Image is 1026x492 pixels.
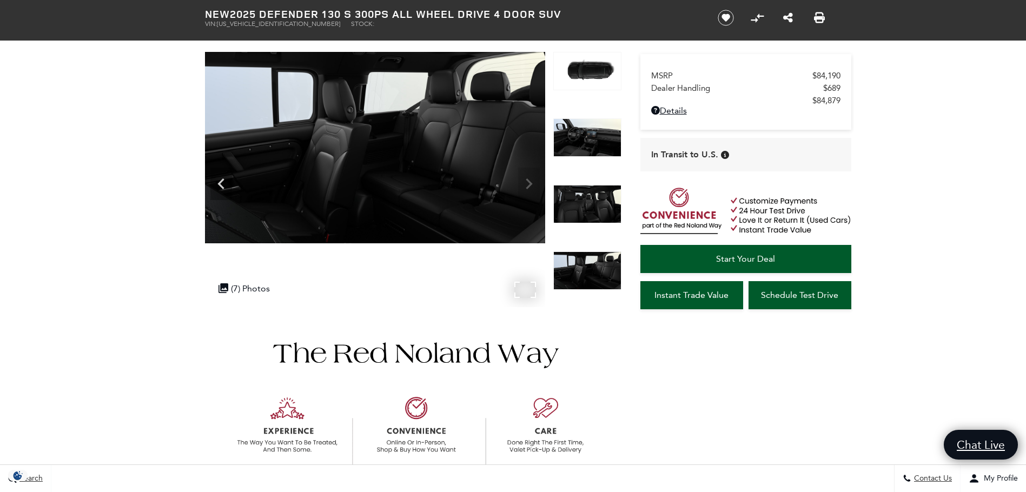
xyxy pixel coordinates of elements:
strong: New [205,6,230,21]
span: Chat Live [951,437,1010,452]
img: New 2025 Santorini Black LAND ROVER S 300PS image 4 [553,52,621,91]
img: New 2025 Santorini Black LAND ROVER S 300PS image 7 [205,52,545,243]
a: Schedule Test Drive [749,281,851,309]
span: Stock: [351,20,374,28]
section: Click to Open Cookie Consent Modal [5,470,30,481]
span: In Transit to U.S. [651,149,718,161]
img: New 2025 Santorini Black LAND ROVER S 300PS image 6 [553,185,621,224]
img: New 2025 Santorini Black LAND ROVER S 300PS image 5 [553,118,621,157]
span: VIN: [205,20,217,28]
span: $689 [823,83,840,93]
a: Details [651,105,840,116]
div: (7) Photos [213,278,275,299]
button: Open user profile menu [961,465,1026,492]
a: MSRP $84,190 [651,71,840,81]
span: Contact Us [911,474,952,483]
a: Chat Live [944,430,1018,460]
img: Opt-Out Icon [5,470,30,481]
a: Share this New 2025 Defender 130 S 300PS All Wheel Drive 4 Door SUV [783,11,793,24]
span: My Profile [979,474,1018,483]
a: Dealer Handling $689 [651,83,840,93]
img: New 2025 Santorini Black LAND ROVER S 300PS image 7 [553,251,621,290]
span: $84,879 [812,96,840,105]
button: Compare vehicle [749,10,765,26]
a: Start Your Deal [640,245,851,273]
span: [US_VEHICLE_IDENTIFICATION_NUMBER] [217,20,340,28]
span: Instant Trade Value [654,290,729,300]
a: $84,879 [651,96,840,105]
a: Instant Trade Value [640,281,743,309]
a: Print this New 2025 Defender 130 S 300PS All Wheel Drive 4 Door SUV [814,11,825,24]
iframe: YouTube video player [640,315,851,485]
span: Schedule Test Drive [761,290,838,300]
span: $84,190 [812,71,840,81]
span: Dealer Handling [651,83,823,93]
span: Start Your Deal [716,254,775,264]
h1: 2025 Defender 130 S 300PS All Wheel Drive 4 Door SUV [205,8,700,20]
div: Vehicle has shipped from factory of origin. Estimated time of delivery to Retailer is on average ... [721,151,729,159]
button: Save vehicle [714,9,738,26]
div: Previous [210,168,232,200]
span: MSRP [651,71,812,81]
